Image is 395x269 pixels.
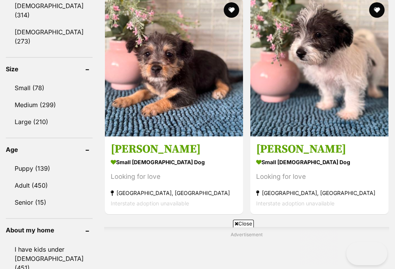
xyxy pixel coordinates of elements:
[111,200,189,207] span: Interstate adoption unavailable
[6,177,93,193] a: Adult (450)
[57,230,338,265] iframe: Advertisement
[250,136,388,215] a: [PERSON_NAME] small [DEMOGRAPHIC_DATA] Dog Looking for love [GEOGRAPHIC_DATA], [GEOGRAPHIC_DATA] ...
[6,194,93,210] a: Senior (15)
[111,142,237,157] h3: [PERSON_NAME]
[6,227,93,234] header: About my home
[6,66,93,72] header: Size
[6,80,93,96] a: Small (78)
[233,220,254,227] span: Close
[346,242,387,265] iframe: Help Scout Beacon - Open
[256,157,383,168] strong: small [DEMOGRAPHIC_DATA] Dog
[6,24,93,49] a: [DEMOGRAPHIC_DATA] (273)
[256,200,334,207] span: Interstate adoption unavailable
[6,97,93,113] a: Medium (299)
[224,2,239,18] button: favourite
[111,157,237,168] strong: small [DEMOGRAPHIC_DATA] Dog
[256,188,383,198] strong: [GEOGRAPHIC_DATA], [GEOGRAPHIC_DATA]
[111,172,237,182] div: Looking for love
[6,114,93,130] a: Large (210)
[369,2,385,18] button: favourite
[256,172,383,182] div: Looking for love
[111,188,237,198] strong: [GEOGRAPHIC_DATA], [GEOGRAPHIC_DATA]
[105,136,243,215] a: [PERSON_NAME] small [DEMOGRAPHIC_DATA] Dog Looking for love [GEOGRAPHIC_DATA], [GEOGRAPHIC_DATA] ...
[256,142,383,157] h3: [PERSON_NAME]
[6,146,93,153] header: Age
[6,160,93,177] a: Puppy (139)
